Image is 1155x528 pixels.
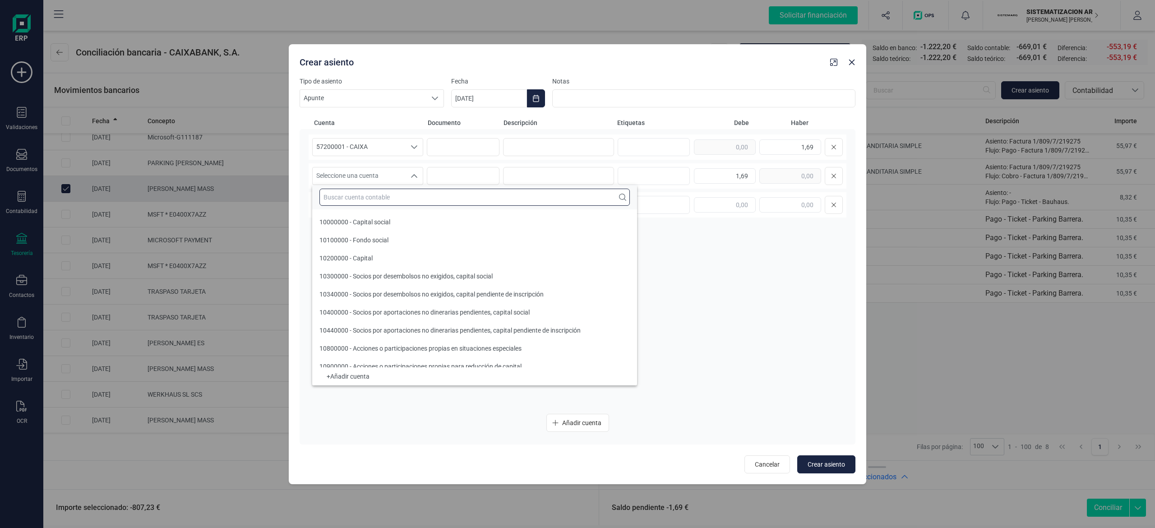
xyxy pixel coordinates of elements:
[617,118,689,127] span: Etiquetas
[406,139,423,156] div: Seleccione una cuenta
[759,139,821,155] input: 0,00
[312,303,637,321] li: 10400000 - Socios por aportaciones no dinerarias pendientes, capital social
[313,167,406,185] span: Seleccione una cuenta
[755,460,780,469] span: Cancelar
[428,118,500,127] span: Documento
[319,363,522,370] span: 10900000 - Acciones o participaciones propias para reducción de capital
[312,231,637,249] li: 10100000 - Fondo social
[319,327,581,334] span: 10440000 - Socios por aportaciones no dinerarias pendientes, capital pendiente de inscripción
[300,90,426,107] span: Apunte
[797,455,855,473] button: Crear asiento
[312,267,637,285] li: 10300000 - Socios por desembolsos no exigidos, capital social
[694,197,756,213] input: 0,00
[319,218,390,226] span: 10000000 - Capital social
[300,77,444,86] label: Tipo de asiento
[744,455,790,473] button: Cancelar
[845,55,859,69] button: Close
[552,77,855,86] label: Notas
[312,321,637,339] li: 10440000 - Socios por aportaciones no dinerarias pendientes, capital pendiente de inscripción
[319,309,530,316] span: 10400000 - Socios por aportaciones no dinerarias pendientes, capital social
[527,89,545,107] button: Choose Date
[406,167,423,185] div: Seleccione una cuenta
[808,460,845,469] span: Crear asiento
[562,418,601,427] span: Añadir cuenta
[319,273,493,280] span: 10300000 - Socios por desembolsos no exigidos, capital social
[313,139,406,156] span: 57200001 - CAIXA
[312,249,637,267] li: 10200000 - Capital
[312,339,637,357] li: 10800000 - Acciones o participaciones propias en situaciones especiales
[296,52,827,69] div: Crear asiento
[546,414,609,432] button: Añadir cuenta
[319,236,388,244] span: 10100000 - Fondo social
[319,189,630,206] input: Buscar cuenta contable
[319,291,544,298] span: 10340000 - Socios por desembolsos no exigidos, capital pendiente de inscripción
[694,139,756,155] input: 0,00
[314,118,424,127] span: Cuenta
[753,118,808,127] span: Haber
[319,345,522,352] span: 10800000 - Acciones o participaciones propias en situaciones especiales
[451,77,545,86] label: Fecha
[312,357,637,375] li: 10900000 - Acciones o participaciones propias para reducción de capital
[759,168,821,184] input: 0,00
[312,285,637,303] li: 10340000 - Socios por desembolsos no exigidos, capital pendiente de inscripción
[693,118,749,127] span: Debe
[759,197,821,213] input: 0,00
[312,213,637,231] li: 10000000 - Capital social
[319,375,630,378] div: + Añadir cuenta
[319,255,373,262] span: 10200000 - Capital
[504,118,614,127] span: Descripción
[694,168,756,184] input: 0,00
